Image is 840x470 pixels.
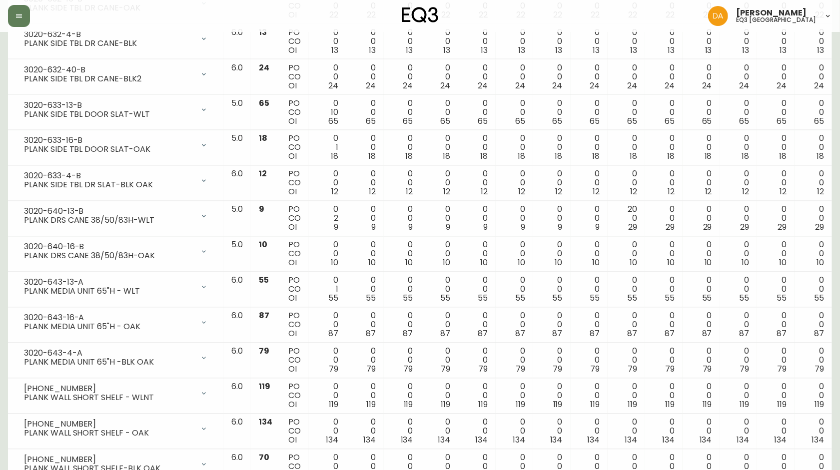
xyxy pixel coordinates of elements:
[24,394,194,403] div: PLANK WALL SHORT SHELF - WLNT
[553,80,563,91] span: 24
[317,134,338,161] div: 0 1
[443,151,450,162] span: 18
[780,186,787,198] span: 12
[466,205,488,232] div: 0 0
[593,44,600,56] span: 13
[331,151,338,162] span: 18
[392,205,413,232] div: 0 0
[259,204,264,215] span: 9
[259,62,269,73] span: 24
[466,63,488,90] div: 0 0
[317,205,338,232] div: 0 2
[331,257,338,269] span: 10
[259,239,267,251] span: 10
[24,65,194,74] div: 3020-632-40-B
[409,222,413,233] span: 9
[288,186,297,198] span: OI
[392,63,413,90] div: 0 0
[429,241,451,268] div: 0 0
[765,99,787,126] div: 0 0
[317,276,338,303] div: 0 1
[369,44,376,56] span: 13
[691,241,712,268] div: 0 0
[736,9,807,17] span: [PERSON_NAME]
[765,276,787,303] div: 0 0
[429,99,451,126] div: 0 0
[541,28,563,55] div: 0 0
[742,151,750,162] span: 18
[366,115,376,127] span: 65
[702,115,712,127] span: 65
[402,7,439,23] img: logo
[259,168,267,180] span: 12
[803,241,824,268] div: 0 0
[317,63,338,90] div: 0 0
[653,99,675,126] div: 0 0
[443,186,450,198] span: 12
[817,186,824,198] span: 12
[705,257,712,269] span: 10
[515,115,525,127] span: 65
[653,205,675,232] div: 0 0
[259,133,267,144] span: 18
[765,28,787,55] div: 0 0
[366,293,376,304] span: 55
[703,222,712,233] span: 29
[691,99,712,126] div: 0 0
[653,170,675,197] div: 0 0
[579,134,600,161] div: 0 0
[288,293,297,304] span: OI
[288,170,301,197] div: PO CO
[466,134,488,161] div: 0 0
[518,44,525,56] span: 13
[403,293,413,304] span: 55
[466,241,488,268] div: 0 0
[595,222,600,233] span: 9
[765,63,787,90] div: 0 0
[593,186,600,198] span: 12
[555,257,563,269] span: 10
[478,293,488,304] span: 55
[665,115,675,127] span: 65
[691,134,712,161] div: 0 0
[555,151,563,162] span: 18
[16,418,216,440] div: [PHONE_NUMBER]PLANK WALL SHORT SHELF - OAK
[288,115,297,127] span: OI
[592,257,600,269] span: 10
[16,28,216,50] div: 3020-632-4-BPLANK SIDE TBL DR CANE-BLK
[541,205,563,232] div: 0 0
[288,151,297,162] span: OI
[288,276,301,303] div: PO CO
[666,222,675,233] span: 29
[728,276,750,303] div: 0 0
[24,429,194,438] div: PLANK WALL SHORT SHELF - OAK
[765,205,787,232] div: 0 0
[691,205,712,232] div: 0 0
[403,80,413,91] span: 24
[579,170,600,197] div: 0 0
[779,257,787,269] span: 10
[481,44,488,56] span: 13
[443,44,450,56] span: 13
[778,222,787,233] span: 29
[814,293,824,304] span: 55
[331,186,338,198] span: 12
[590,80,600,91] span: 24
[616,134,637,161] div: 0 0
[630,186,637,198] span: 12
[541,276,563,303] div: 0 0
[16,347,216,369] div: 3020-643-4-APLANK MEDIA UNIT 65"H -BLK OAK
[371,222,376,233] span: 9
[653,276,675,303] div: 0 0
[728,241,750,268] div: 0 0
[504,241,525,268] div: 0 0
[518,151,525,162] span: 18
[541,99,563,126] div: 0 0
[653,28,675,55] div: 0 0
[440,115,450,127] span: 65
[702,80,712,91] span: 24
[590,293,600,304] span: 55
[224,237,251,272] td: 5.0
[403,115,413,127] span: 65
[518,257,525,269] span: 10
